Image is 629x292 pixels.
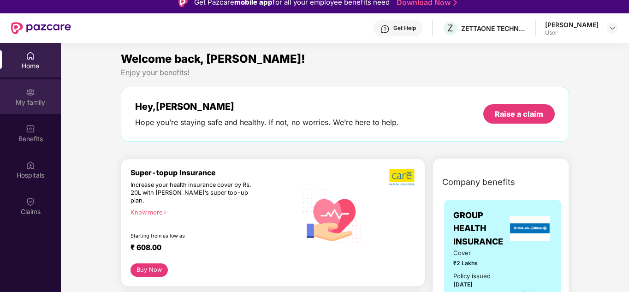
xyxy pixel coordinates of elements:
img: svg+xml;base64,PHN2ZyB4bWxucz0iaHR0cDovL3d3dy53My5vcmcvMjAwMC9zdmciIHhtbG5zOnhsaW5rPSJodHRwOi8vd3... [297,179,368,252]
img: svg+xml;base64,PHN2ZyBpZD0iSGVscC0zMngzMiIgeG1sbnM9Imh0dHA6Ly93d3cudzMub3JnLzIwMDAvc3ZnIiB3aWR0aD... [380,24,390,34]
div: ZETTAONE TECHNOLOGIES INDIA PRIVATE LIMITED [461,24,526,33]
div: Hey, [PERSON_NAME] [135,101,399,112]
div: Super-topup Insurance [131,168,297,177]
img: insurerLogo [510,216,550,241]
span: Company benefits [442,176,515,189]
img: svg+xml;base64,PHN2ZyBpZD0iSG9tZSIgeG1sbnM9Imh0dHA6Ly93d3cudzMub3JnLzIwMDAvc3ZnIiB3aWR0aD0iMjAiIG... [26,51,35,60]
div: Policy issued [453,271,491,281]
span: Cover [453,248,497,258]
span: [DATE] [453,281,473,288]
div: Raise a claim [495,109,543,119]
div: Increase your health insurance cover by Rs. 20L with [PERSON_NAME]’s super top-up plan. [131,181,257,205]
img: svg+xml;base64,PHN2ZyB3aWR0aD0iMjAiIGhlaWdodD0iMjAiIHZpZXdCb3g9IjAgMCAyMCAyMCIgZmlsbD0ibm9uZSIgeG... [26,88,35,97]
div: [PERSON_NAME] [545,20,599,29]
span: GROUP HEALTH INSURANCE [453,209,508,248]
img: svg+xml;base64,PHN2ZyBpZD0iRHJvcGRvd24tMzJ4MzIiIHhtbG5zPSJodHRwOi8vd3d3LnczLm9yZy8yMDAwL3N2ZyIgd2... [609,24,616,32]
img: svg+xml;base64,PHN2ZyBpZD0iSG9zcGl0YWxzIiB4bWxucz0iaHR0cDovL3d3dy53My5vcmcvMjAwMC9zdmciIHdpZHRoPS... [26,161,35,170]
span: ₹2 Lakhs [453,259,497,268]
div: Starting from as low as [131,233,258,239]
img: svg+xml;base64,PHN2ZyBpZD0iQmVuZWZpdHMiIHhtbG5zPSJodHRwOi8vd3d3LnczLm9yZy8yMDAwL3N2ZyIgd2lkdGg9Ij... [26,124,35,133]
img: New Pazcare Logo [11,22,71,34]
span: Z [447,23,453,34]
span: Welcome back, [PERSON_NAME]! [121,52,305,66]
div: Get Help [393,24,416,32]
button: Buy Now [131,263,168,277]
div: Hope you’re staying safe and healthy. If not, no worries. We’re here to help. [135,118,399,127]
span: right [162,210,167,215]
div: Know more [131,209,291,215]
div: User [545,29,599,36]
div: Enjoy your benefits! [121,68,569,77]
img: b5dec4f62d2307b9de63beb79f102df3.png [389,168,415,186]
div: ₹ 608.00 [131,243,288,254]
img: svg+xml;base64,PHN2ZyBpZD0iQ2xhaW0iIHhtbG5zPSJodHRwOi8vd3d3LnczLm9yZy8yMDAwL3N2ZyIgd2lkdGg9IjIwIi... [26,197,35,206]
